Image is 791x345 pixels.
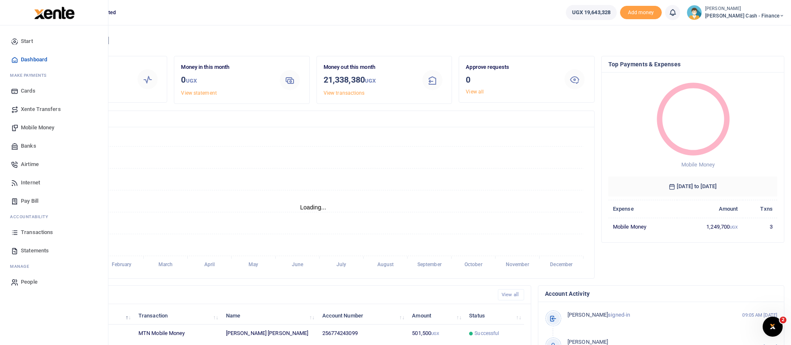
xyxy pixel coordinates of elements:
span: Statements [21,247,49,255]
h3: 0 [466,73,555,86]
h4: Hello [PERSON_NAME] [32,36,784,45]
h4: Account Activity [545,289,777,298]
tspan: April [204,262,215,268]
a: View statement [181,90,216,96]
li: M [7,69,101,82]
span: Airtime [21,160,39,169]
li: Wallet ballance [562,5,620,20]
td: 501,500 [407,325,465,342]
span: [PERSON_NAME] [568,339,608,345]
span: Banks [21,142,36,150]
a: Banks [7,137,101,155]
span: Successful [475,330,499,337]
a: Pay Bill [7,192,101,210]
text: Loading... [300,204,326,211]
li: M [7,260,101,273]
a: View all [466,89,484,95]
p: signed-in [568,311,725,320]
tspan: February [112,262,132,268]
th: Transaction: activate to sort column ascending [134,307,221,325]
th: Account Number: activate to sort column ascending [317,307,407,325]
span: Add money [620,6,662,20]
h3: 21,338,380 [324,73,413,87]
span: Cards [21,87,35,95]
a: Statements [7,242,101,260]
a: People [7,273,101,291]
span: countability [16,214,48,220]
a: View all [498,289,524,300]
span: 2 [780,317,786,323]
td: 1,249,700 [677,218,743,235]
th: Amount [677,200,743,218]
span: Transactions [21,228,53,237]
span: Mobile Money [681,161,715,168]
tspan: March [158,262,173,268]
td: 3 [743,218,777,235]
a: logo-small logo-large logo-large [33,9,75,15]
li: Toup your wallet [620,6,662,20]
h6: [DATE] to [DATE] [608,176,777,196]
tspan: August [377,262,394,268]
span: ake Payments [14,72,47,78]
th: Amount: activate to sort column ascending [407,307,465,325]
li: Ac [7,210,101,223]
a: View transactions [324,90,365,96]
tspan: June [292,262,304,268]
a: Add money [620,9,662,15]
iframe: Intercom live chat [763,317,783,337]
small: 09:05 AM [DATE] [742,312,777,319]
span: Pay Bill [21,197,38,205]
span: Mobile Money [21,123,54,132]
a: Xente Transfers [7,100,101,118]
a: Internet [7,174,101,192]
th: Txns [743,200,777,218]
a: Airtime [7,155,101,174]
tspan: October [465,262,483,268]
p: Money out this month [324,63,413,72]
span: anage [14,263,30,269]
small: UGX [365,78,376,84]
a: profile-user [PERSON_NAME] [PERSON_NAME] Cash - Finance [687,5,784,20]
p: Money in this month [181,63,271,72]
th: Name: activate to sort column ascending [221,307,318,325]
small: UGX [186,78,197,84]
h4: Top Payments & Expenses [608,60,777,69]
h4: Recent Transactions [39,290,491,300]
span: UGX 19,643,328 [572,8,610,17]
small: UGX [431,331,439,336]
h4: Transactions Overview [39,114,588,123]
span: Dashboard [21,55,47,64]
p: Approve requests [466,63,555,72]
a: Start [7,32,101,50]
tspan: November [506,262,530,268]
td: [PERSON_NAME] [PERSON_NAME] [221,325,318,342]
td: MTN Mobile Money [134,325,221,342]
tspan: May [249,262,258,268]
a: UGX 19,643,328 [566,5,617,20]
small: UGX [730,225,738,229]
a: Cards [7,82,101,100]
td: Mobile Money [608,218,677,235]
a: Transactions [7,223,101,242]
h3: 0 [181,73,271,87]
span: [PERSON_NAME] [568,312,608,318]
span: Xente Transfers [21,105,61,113]
span: Internet [21,179,40,187]
th: Expense [608,200,677,218]
tspan: September [417,262,442,268]
a: Mobile Money [7,118,101,137]
span: [PERSON_NAME] Cash - Finance [705,12,784,20]
img: logo-large [34,7,75,19]
td: 256774243099 [317,325,407,342]
img: profile-user [687,5,702,20]
tspan: July [336,262,346,268]
span: Start [21,37,33,45]
a: Dashboard [7,50,101,69]
small: [PERSON_NAME] [705,5,784,13]
tspan: December [550,262,573,268]
th: Status: activate to sort column ascending [465,307,524,325]
span: People [21,278,38,286]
